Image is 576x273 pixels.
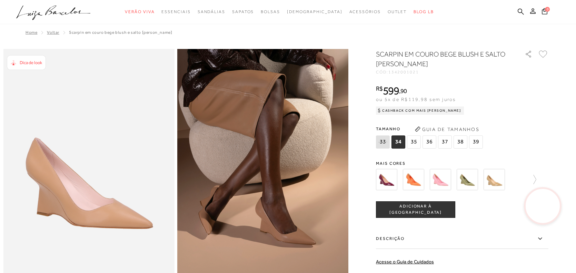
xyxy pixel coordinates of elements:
[261,6,280,18] a: noSubCategoriesText
[69,30,172,35] span: SCARPIN EM COURO BEGE BLUSH E SALTO [PERSON_NAME]
[376,259,434,264] a: Acesse o Guia de Cuidados
[376,169,397,190] img: SCARPIN ANABELA EM COURO VERNIZ MARSALA
[414,9,434,14] span: BLOG LB
[376,97,456,102] span: ou 5x de R$119,98 sem juros
[545,7,550,12] span: 0
[261,9,280,14] span: Bolsas
[161,9,190,14] span: Essenciais
[349,6,381,18] a: noSubCategoriesText
[125,9,155,14] span: Verão Viva
[232,9,254,14] span: Sapatos
[376,203,455,215] span: ADICIONAR À [GEOGRAPHIC_DATA]
[349,9,381,14] span: Acessórios
[414,6,434,18] a: BLOG LB
[376,135,390,149] span: 33
[376,49,505,69] h1: SCARPIN EM COURO BEGE BLUSH E SALTO [PERSON_NAME]
[26,30,37,35] a: Home
[376,201,455,218] button: ADICIONAR À [GEOGRAPHIC_DATA]
[376,107,464,115] div: Cashback com Mais [PERSON_NAME]
[376,229,548,249] label: Descrição
[391,135,405,149] span: 34
[383,84,399,97] span: 599
[388,6,407,18] a: noSubCategoriesText
[407,135,421,149] span: 35
[423,135,436,149] span: 36
[376,124,485,134] span: Tamanho
[198,6,225,18] a: noSubCategoriesText
[20,60,42,65] span: Dica de look
[403,169,424,190] img: SCARPIN ANABELA EM COURO LARANJA SUNSET
[438,135,452,149] span: 37
[469,135,483,149] span: 39
[161,6,190,18] a: noSubCategoriesText
[400,87,407,94] span: 90
[388,70,419,74] span: 1342001021
[388,9,407,14] span: Outlet
[399,88,407,94] i: ,
[454,135,467,149] span: 38
[287,6,342,18] a: noSubCategoriesText
[457,169,478,190] img: SCARPIN ANABELA EM COURO VERDE OLIVA
[540,8,549,17] button: 0
[376,70,514,74] div: CÓD:
[430,169,451,190] img: SCARPIN ANABELA EM COURO ROSA CEREJEIRA
[125,6,155,18] a: noSubCategoriesText
[376,85,383,92] i: R$
[376,161,548,165] span: Mais cores
[413,124,481,135] button: Guia de Tamanhos
[232,6,254,18] a: noSubCategoriesText
[484,169,505,190] img: SCARPIN ANABELA EM COURO VERNIZ BEGE ARGILA
[47,30,59,35] a: Voltar
[198,9,225,14] span: Sandálias
[287,9,342,14] span: [DEMOGRAPHIC_DATA]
